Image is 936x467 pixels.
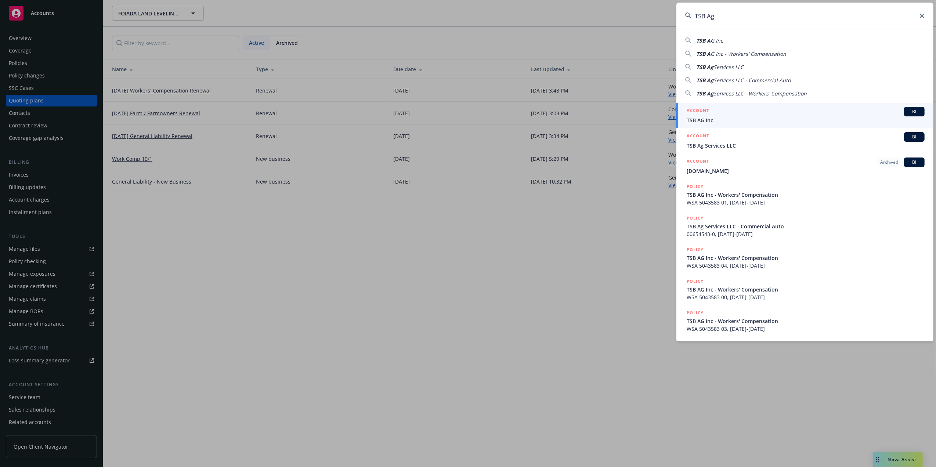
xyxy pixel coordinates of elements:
input: Search... [676,3,933,29]
h5: POLICY [687,278,704,285]
span: TSB AG Inc - Workers' Compensation [687,254,925,262]
h5: ACCOUNT [687,132,709,141]
span: WSA 5043583 00, [DATE]-[DATE] [687,293,925,301]
span: TSB A [696,37,711,44]
a: POLICYTSB Ag Services LLC - Commercial Auto00654543-0, [DATE]-[DATE] [676,210,933,242]
span: TSB Ag [696,64,713,70]
span: TSB Ag Services LLC - Commercial Auto [687,222,925,230]
span: [DOMAIN_NAME] [687,167,925,175]
span: BI [907,108,922,115]
span: TSB AG Inc - Workers' Compensation [687,286,925,293]
h5: ACCOUNT [687,158,709,166]
span: G Inc [711,37,723,44]
span: 00654543-0, [DATE]-[DATE] [687,230,925,238]
span: G Inc - Workers' Compensation [711,50,786,57]
span: BI [907,134,922,140]
h5: POLICY [687,246,704,253]
a: POLICYTSB AG Inc - Workers' CompensationWSA 5043583 00, [DATE]-[DATE] [676,274,933,305]
a: POLICYTSB AG Inc - Workers' CompensationWSA 5043583 03, [DATE]-[DATE] [676,305,933,337]
a: ACCOUNTBITSB AG Inc [676,103,933,128]
span: Services LLC - Workers' Compensation [713,90,807,97]
h5: ACCOUNT [687,107,709,116]
span: TSB AG Inc - Workers' Compensation [687,191,925,199]
a: ACCOUNTArchivedBI[DOMAIN_NAME] [676,153,933,179]
span: Services LLC [713,64,744,70]
span: TSB A [696,50,711,57]
h5: POLICY [687,183,704,190]
h5: POLICY [687,309,704,316]
span: TSB AG Inc [687,116,925,124]
span: TSB Ag [696,77,713,84]
span: WSA 5043583 03, [DATE]-[DATE] [687,325,925,333]
span: TSB Ag Services LLC [687,142,925,149]
a: POLICYTSB AG Inc - Workers' CompensationWSA 5043583 04, [DATE]-[DATE] [676,242,933,274]
span: WSA 5043583 04, [DATE]-[DATE] [687,262,925,269]
span: TSB AG Inc - Workers' Compensation [687,317,925,325]
a: POLICYTSB AG Inc - Workers' CompensationWSA 5043583 01, [DATE]-[DATE] [676,179,933,210]
h5: POLICY [687,214,704,222]
span: WSA 5043583 01, [DATE]-[DATE] [687,199,925,206]
span: BI [907,159,922,166]
span: TSB Ag [696,90,713,97]
a: ACCOUNTBITSB Ag Services LLC [676,128,933,153]
span: Archived [880,159,898,166]
span: Services LLC - Commercial Auto [713,77,791,84]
